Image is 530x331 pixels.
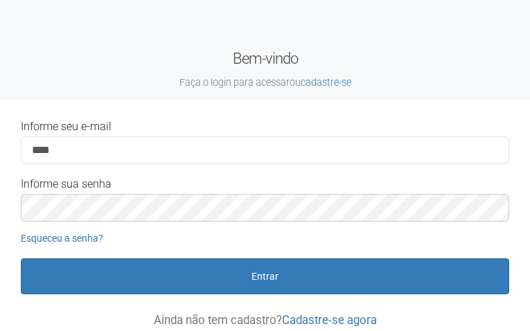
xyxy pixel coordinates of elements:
label: Informe sua senha [21,178,112,190]
label: Informe seu e-mail [21,120,112,133]
a: Esqueceu a senha? [21,233,103,244]
button: Entrar [21,258,509,294]
span: ou [290,77,351,88]
a: cadastre-se [301,77,351,88]
h2: Bem-vindo [10,48,520,89]
p: Ainda não tem cadastro? [21,314,509,326]
a: Cadastre-se agora [282,313,377,327]
small: Faça o login para acessar [10,76,520,89]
